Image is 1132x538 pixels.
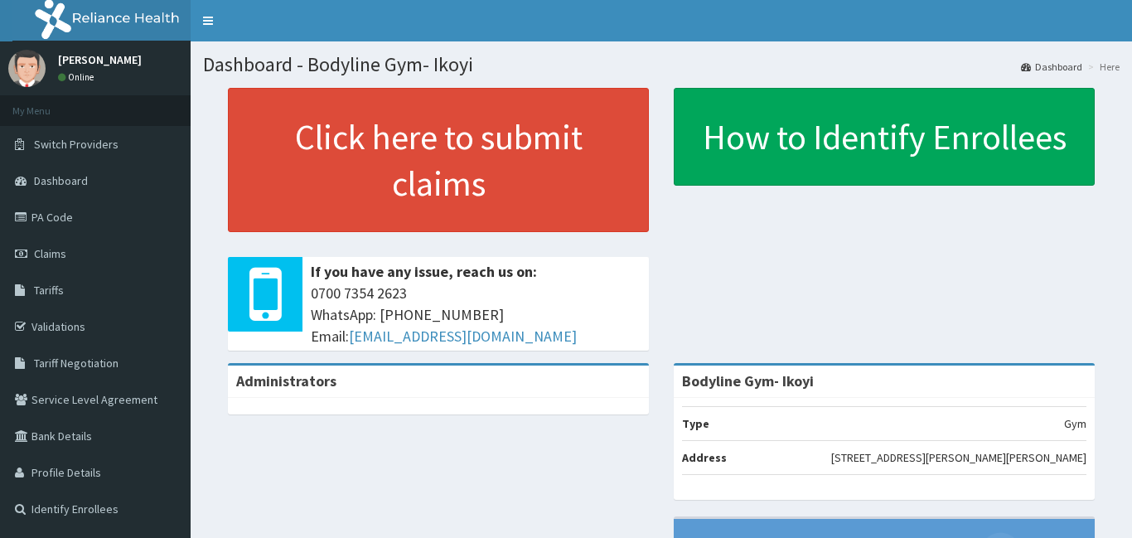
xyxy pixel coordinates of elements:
p: Gym [1064,415,1086,432]
span: Tariff Negotiation [34,356,119,371]
span: 0700 7354 2623 WhatsApp: [PHONE_NUMBER] Email: [311,283,641,347]
span: Claims [34,246,66,261]
b: If you have any issue, reach us on: [311,262,537,281]
b: Administrators [236,371,336,390]
span: Tariffs [34,283,64,298]
strong: Bodyline Gym- Ikoyi [682,371,814,390]
a: How to Identify Enrollees [674,88,1095,186]
p: [STREET_ADDRESS][PERSON_NAME][PERSON_NAME] [831,449,1086,466]
b: Address [682,450,727,465]
a: Online [58,71,98,83]
span: Switch Providers [34,137,119,152]
b: Type [682,416,709,431]
span: Dashboard [34,173,88,188]
a: Click here to submit claims [228,88,649,232]
p: [PERSON_NAME] [58,54,142,65]
li: Here [1084,60,1120,74]
h1: Dashboard - Bodyline Gym- Ikoyi [203,54,1120,75]
a: [EMAIL_ADDRESS][DOMAIN_NAME] [349,327,577,346]
a: Dashboard [1021,60,1082,74]
img: User Image [8,50,46,87]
